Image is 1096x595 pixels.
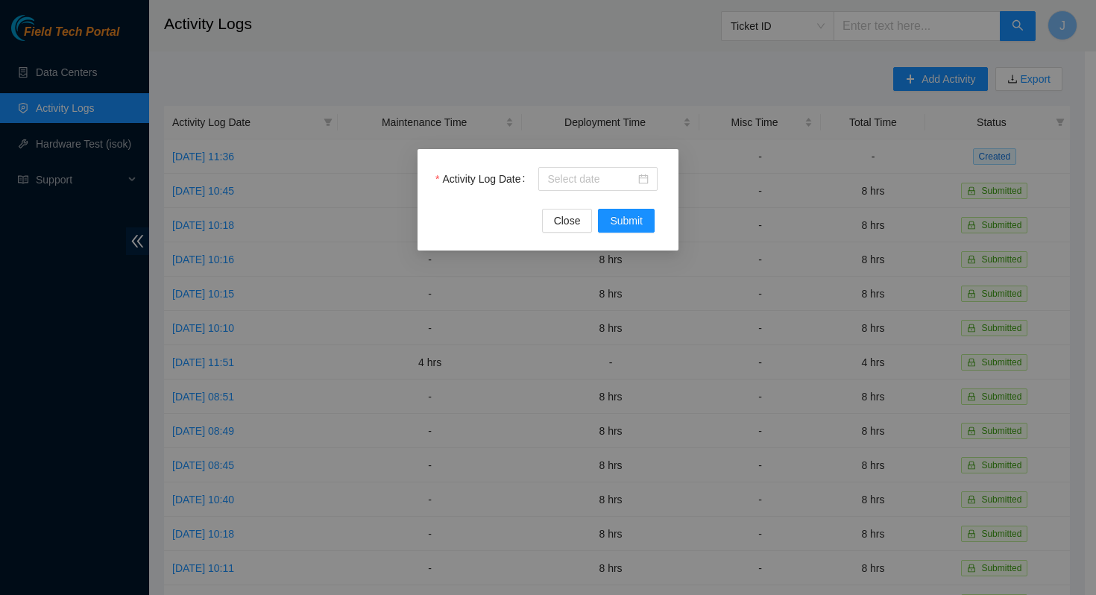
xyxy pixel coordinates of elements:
label: Activity Log Date [435,167,531,191]
button: Close [542,209,593,233]
span: Submit [610,212,643,229]
span: Close [554,212,581,229]
input: Activity Log Date [547,171,635,187]
button: Submit [598,209,655,233]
